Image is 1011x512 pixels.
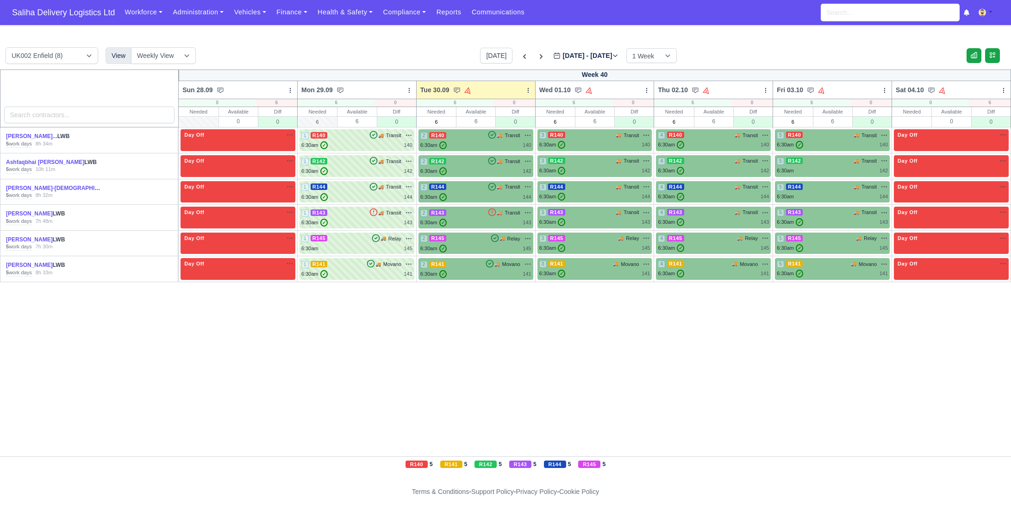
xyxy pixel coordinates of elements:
[861,132,877,139] span: Transit
[642,141,650,149] div: 140
[312,3,378,21] a: Health & Safety
[853,107,892,116] div: Diff
[553,51,618,61] label: [DATE] - [DATE]
[558,141,565,149] span: ✓
[439,245,447,253] span: ✓
[505,209,520,217] span: Transit
[311,158,328,164] span: R142
[106,47,131,64] div: View
[777,85,803,95] span: Fri 03.10
[320,193,328,201] span: ✓
[813,116,852,126] div: 6
[420,132,428,139] span: 2
[497,132,502,139] span: 🚚
[36,140,53,148] div: 8h 34m
[616,183,621,190] span: 🚚
[658,132,665,139] span: 4
[6,133,57,139] a: [PERSON_NAME]...
[667,132,684,138] span: R140
[404,219,412,227] div: 143
[786,260,803,267] span: R141
[388,235,401,243] span: Relay
[258,116,297,127] div: 0
[777,158,784,165] span: 5
[761,193,769,201] div: 144
[548,132,565,138] span: R140
[497,183,502,190] span: 🚚
[743,183,758,191] span: Transit
[896,132,919,138] span: Day Off
[523,219,531,227] div: 143
[6,192,32,199] div: work days
[777,244,803,252] div: 6:30am
[854,183,859,190] span: 🚚
[539,132,547,139] span: 3
[6,218,9,224] strong: 5
[420,193,447,201] div: 6:30am
[821,4,960,21] input: Search...
[539,85,571,95] span: Wed 01.10
[420,183,428,191] span: 2
[642,193,650,201] div: 144
[786,235,803,241] span: R145
[658,209,665,216] span: 4
[658,260,665,268] span: 4
[777,141,803,149] div: 6:30am
[6,159,84,165] a: Ashfaqbhai [PERSON_NAME]
[539,158,547,165] span: 3
[813,107,852,116] div: Available
[777,167,794,175] div: 6:30am
[6,192,9,198] strong: 5
[896,158,919,164] span: Day Off
[377,116,416,127] div: 0
[6,236,53,243] a: [PERSON_NAME]
[4,107,175,123] input: Search contractors...
[737,235,743,242] span: 🚚
[969,99,1011,107] div: 6
[642,167,650,175] div: 142
[864,234,877,242] span: Relay
[740,260,758,268] span: Movano
[36,243,53,251] div: 7h 30m
[880,167,888,175] div: 142
[439,219,447,227] span: ✓
[182,158,206,164] span: Day Off
[558,244,565,252] span: ✓
[745,234,758,242] span: Relay
[386,132,401,139] span: Transit
[523,245,531,253] div: 145
[621,260,639,268] span: Movano
[493,99,535,107] div: 0
[496,107,535,116] div: Diff
[298,107,337,116] div: Needed
[6,166,32,173] div: work days
[575,116,614,126] div: 6
[575,107,614,116] div: Available
[429,132,446,139] span: R140
[523,193,531,201] div: 144
[796,244,803,252] span: ✓
[539,260,547,268] span: 3
[381,235,386,242] span: 🚚
[497,209,502,216] span: 🚚
[311,209,328,216] span: R143
[777,235,784,242] span: 5
[859,260,877,268] span: Movano
[773,107,812,116] div: Needed
[497,158,502,165] span: 🚚
[471,488,514,495] a: Support Policy
[856,235,861,242] span: 🚚
[616,158,621,164] span: 🚚
[851,260,856,267] span: 🚚
[536,99,612,107] div: 6
[271,3,312,21] a: Finance
[429,183,446,190] span: R144
[429,235,446,241] span: R145
[6,244,9,249] strong: 5
[311,235,328,241] span: R145
[439,141,447,149] span: ✓
[548,235,565,241] span: R145
[301,209,309,217] span: 1
[853,116,892,127] div: 0
[539,209,547,216] span: 3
